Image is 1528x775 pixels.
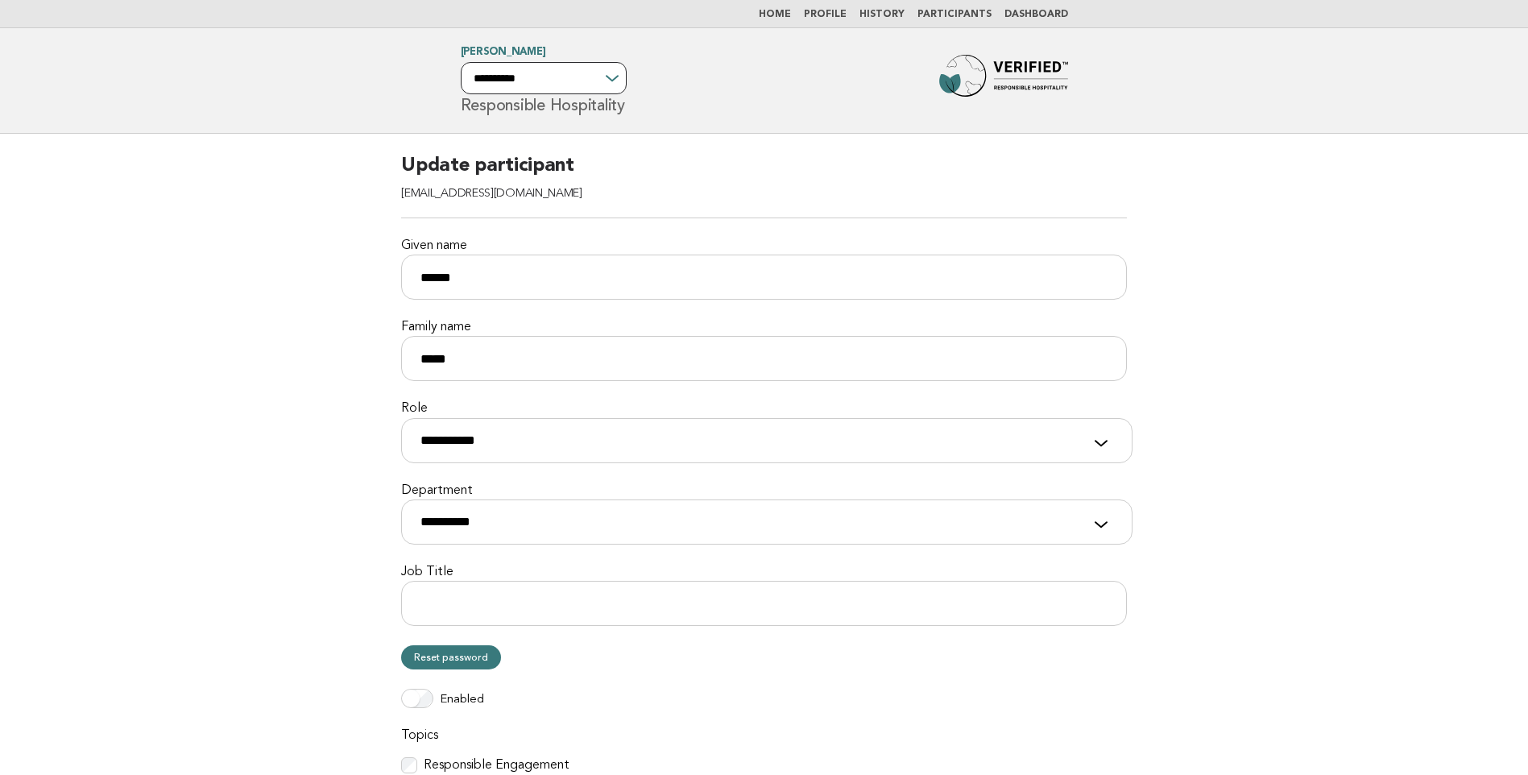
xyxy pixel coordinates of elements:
a: Dashboard [1004,10,1068,19]
label: Family name [401,319,1127,336]
label: Given name [401,238,1127,255]
label: Job Title [401,564,1127,581]
label: Responsible Engagement [424,757,569,774]
a: Reset password [401,645,501,669]
a: Participants [917,10,992,19]
h2: Update participant [401,153,1127,218]
label: Enabled [440,692,484,708]
img: Forbes Travel Guide [939,55,1068,106]
a: Home [759,10,791,19]
a: History [859,10,905,19]
label: Role [401,400,1127,417]
span: [EMAIL_ADDRESS][DOMAIN_NAME] [401,188,582,200]
h1: Responsible Hospitality [461,48,627,114]
label: Department [401,483,1127,499]
a: Profile [804,10,847,19]
a: [PERSON_NAME] [461,47,546,57]
label: Topics [401,727,1127,744]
